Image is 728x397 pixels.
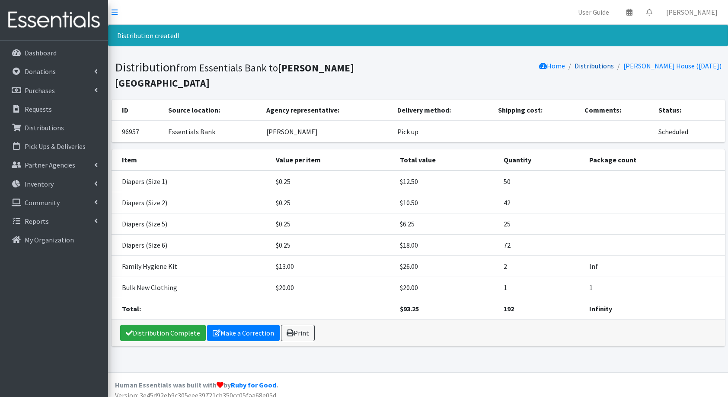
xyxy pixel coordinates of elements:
td: Pick up [392,121,493,142]
td: Family Hygiene Kit [112,256,271,277]
a: Reports [3,213,105,230]
small: from Essentials Bank to [115,61,354,89]
a: Distributions [575,61,614,70]
td: Diapers (Size 1) [112,171,271,192]
h1: Distribution [115,60,415,90]
strong: Total: [122,304,141,313]
th: Status: [653,100,725,121]
a: Community [3,194,105,211]
p: Inventory [25,180,54,188]
td: $6.25 [395,213,498,235]
th: Package count [584,149,725,171]
th: Total value [395,149,498,171]
th: Item [112,149,271,171]
a: Dashboard [3,44,105,61]
td: Scheduled [653,121,725,142]
a: Distribution Complete [120,325,206,341]
b: [PERSON_NAME][GEOGRAPHIC_DATA] [115,61,354,89]
a: User Guide [571,3,616,21]
td: Essentials Bank [163,121,261,142]
a: Print [281,325,315,341]
td: Diapers (Size 2) [112,192,271,213]
td: 1 [584,277,725,298]
a: Requests [3,100,105,118]
a: My Organization [3,231,105,249]
td: $20.00 [395,277,498,298]
td: Diapers (Size 6) [112,235,271,256]
p: Donations [25,67,56,76]
p: Community [25,198,60,207]
a: Inventory [3,175,105,193]
td: Diapers (Size 5) [112,213,271,235]
td: 1 [498,277,584,298]
p: Purchases [25,86,55,95]
td: 96957 [112,121,163,142]
strong: Infinity [589,304,612,313]
td: 72 [498,235,584,256]
th: Quantity [498,149,584,171]
strong: 192 [504,304,514,313]
p: Dashboard [25,48,57,57]
p: Requests [25,105,52,113]
p: My Organization [25,236,74,244]
strong: $93.25 [400,304,419,313]
img: HumanEssentials [3,6,105,35]
th: Delivery method: [392,100,493,121]
td: 50 [498,171,584,192]
a: Donations [3,63,105,80]
a: Ruby for Good [231,381,276,389]
th: Comments: [579,100,653,121]
p: Reports [25,217,49,226]
div: Distribution created! [108,25,728,46]
td: $10.50 [395,192,498,213]
td: [PERSON_NAME] [261,121,393,142]
th: Shipping cost: [493,100,579,121]
th: Source location: [163,100,261,121]
a: Purchases [3,82,105,99]
th: Agency representative: [261,100,393,121]
p: Distributions [25,123,64,132]
strong: Human Essentials was built with by . [115,381,278,389]
a: [PERSON_NAME] House ([DATE]) [623,61,722,70]
td: Bulk New Clothing [112,277,271,298]
td: $12.50 [395,171,498,192]
td: 42 [498,192,584,213]
a: Make a Correction [207,325,280,341]
p: Pick Ups & Deliveries [25,142,86,151]
td: $0.25 [271,235,395,256]
p: Partner Agencies [25,161,75,169]
td: $20.00 [271,277,395,298]
a: Distributions [3,119,105,136]
td: $13.00 [271,256,395,277]
td: $26.00 [395,256,498,277]
th: ID [112,100,163,121]
a: Home [539,61,565,70]
td: 2 [498,256,584,277]
a: [PERSON_NAME] [659,3,725,21]
td: $0.25 [271,192,395,213]
td: $0.25 [271,213,395,235]
td: $18.00 [395,235,498,256]
td: Inf [584,256,725,277]
a: Partner Agencies [3,156,105,174]
td: 25 [498,213,584,235]
th: Value per item [271,149,395,171]
a: Pick Ups & Deliveries [3,138,105,155]
td: $0.25 [271,171,395,192]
